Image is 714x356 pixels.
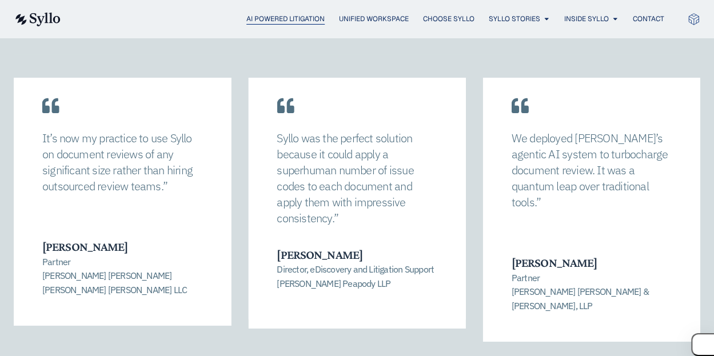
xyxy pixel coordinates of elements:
[246,14,325,24] a: AI Powered Litigation
[339,14,409,24] a: Unified Workspace
[83,14,664,25] nav: Menu
[14,13,61,26] img: syllo
[5,17,178,105] iframe: profile
[14,78,231,350] div: 2 / 5
[42,239,201,254] h3: [PERSON_NAME]
[42,255,201,297] p: Partner [PERSON_NAME] [PERSON_NAME] [PERSON_NAME] [PERSON_NAME] LLC
[423,14,474,24] a: Choose Syllo
[83,14,664,25] div: Menu Toggle
[277,262,436,290] p: Director, eDiscovery and Litigation Support [PERSON_NAME] Peapody LLP
[512,255,671,270] h3: [PERSON_NAME]
[483,78,700,350] div: 4 / 5
[489,14,540,24] a: Syllo Stories
[277,130,437,226] p: Syllo was the perfect solution because it could apply a superhuman number of issue codes to each ...
[248,78,465,350] div: 3 / 5
[277,247,436,262] h3: [PERSON_NAME]
[42,130,202,194] p: It’s now my practice to use Syllo on document reviews of any significant size rather than hiring ...
[512,271,671,313] p: Partner [PERSON_NAME] [PERSON_NAME] & [PERSON_NAME], LLP
[512,130,672,210] p: We deployed [PERSON_NAME]’s agentic AI system to turbocharge document review. It was a quantum le...
[633,14,664,24] a: Contact
[564,14,609,24] a: Inside Syllo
